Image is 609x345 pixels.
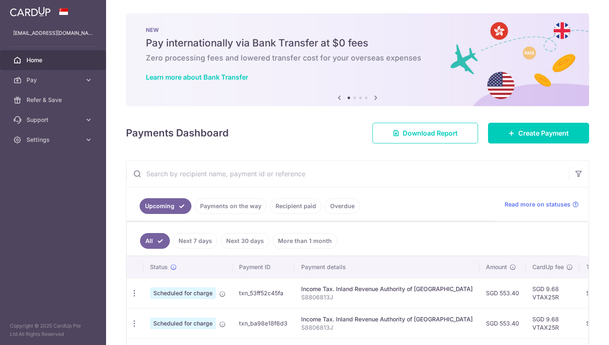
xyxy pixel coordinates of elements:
[232,256,295,278] th: Payment ID
[126,13,589,106] img: Bank transfer banner
[505,200,579,209] a: Read more on statuses
[173,233,217,249] a: Next 7 days
[526,308,580,338] td: SGD 9.68 VTAX25R
[146,73,248,81] a: Learn more about Bank Transfer
[27,136,81,144] span: Settings
[505,200,570,209] span: Read more on statuses
[232,308,295,338] td: txn_ba98e18f6d3
[301,323,473,332] p: S8806813J
[27,116,81,124] span: Support
[195,198,267,214] a: Payments on the way
[27,76,81,84] span: Pay
[150,263,168,271] span: Status
[146,27,569,33] p: NEW
[301,285,473,293] div: Income Tax. Inland Revenue Authority of [GEOGRAPHIC_DATA]
[295,256,479,278] th: Payment details
[27,96,81,104] span: Refer & Save
[325,198,360,214] a: Overdue
[150,318,216,329] span: Scheduled for charge
[526,278,580,308] td: SGD 9.68 VTAX25R
[486,263,507,271] span: Amount
[13,29,93,37] p: [EMAIL_ADDRESS][DOMAIN_NAME]
[479,308,526,338] td: SGD 553.40
[10,7,51,17] img: CardUp
[532,263,564,271] span: CardUp fee
[126,160,569,187] input: Search by recipient name, payment id or reference
[126,126,229,141] h4: Payments Dashboard
[146,53,569,63] h6: Zero processing fees and lowered transfer cost for your overseas expenses
[232,278,295,308] td: txn_53ff52c45fa
[301,293,473,301] p: S8806813J
[140,198,191,214] a: Upcoming
[403,128,458,138] span: Download Report
[372,123,478,143] a: Download Report
[150,287,216,299] span: Scheduled for charge
[27,56,81,64] span: Home
[273,233,337,249] a: More than 1 month
[221,233,269,249] a: Next 30 days
[479,278,526,308] td: SGD 553.40
[140,233,170,249] a: All
[301,315,473,323] div: Income Tax. Inland Revenue Authority of [GEOGRAPHIC_DATA]
[270,198,321,214] a: Recipient paid
[146,36,569,50] h5: Pay internationally via Bank Transfer at $0 fees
